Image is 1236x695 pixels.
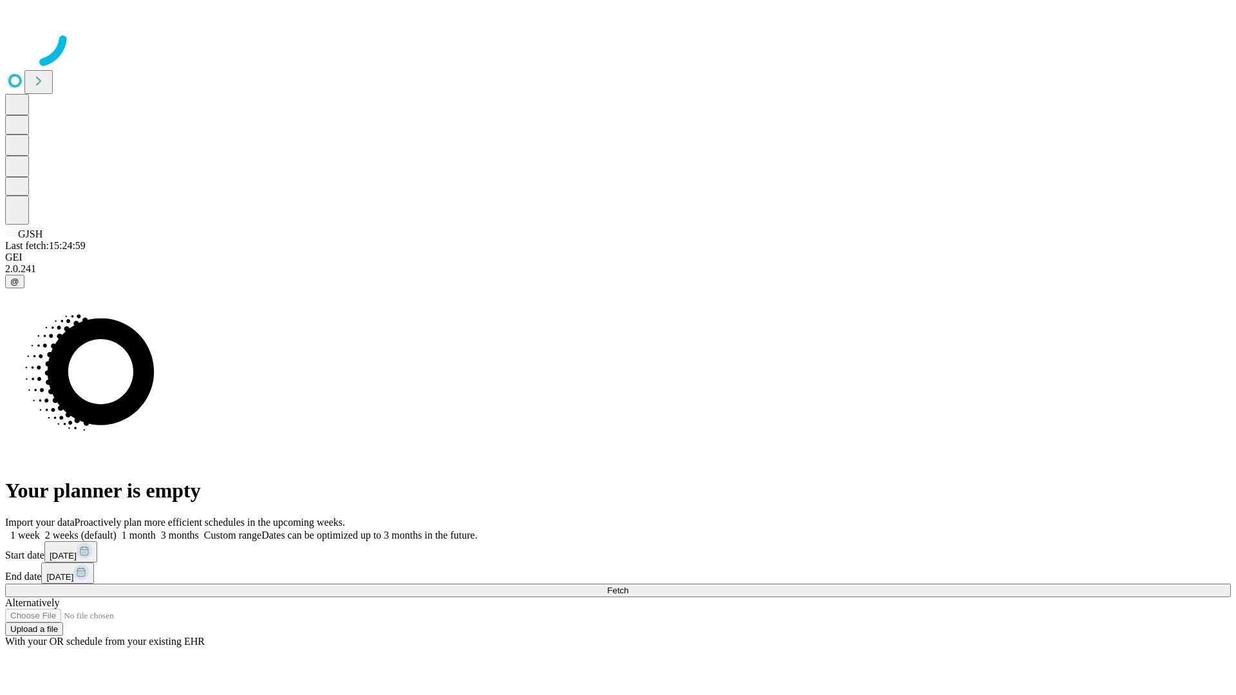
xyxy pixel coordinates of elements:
[5,240,86,251] span: Last fetch: 15:24:59
[5,275,24,288] button: @
[5,517,75,528] span: Import your data
[161,530,199,541] span: 3 months
[5,584,1231,597] button: Fetch
[5,636,205,647] span: With your OR schedule from your existing EHR
[44,541,97,562] button: [DATE]
[18,228,42,239] span: GJSH
[204,530,261,541] span: Custom range
[50,551,77,561] span: [DATE]
[5,263,1231,275] div: 2.0.241
[5,479,1231,503] h1: Your planner is empty
[122,530,156,541] span: 1 month
[46,572,73,582] span: [DATE]
[5,252,1231,263] div: GEI
[5,541,1231,562] div: Start date
[5,622,63,636] button: Upload a file
[10,530,40,541] span: 1 week
[5,562,1231,584] div: End date
[41,562,94,584] button: [DATE]
[5,597,59,608] span: Alternatively
[75,517,345,528] span: Proactively plan more efficient schedules in the upcoming weeks.
[607,586,628,595] span: Fetch
[261,530,477,541] span: Dates can be optimized up to 3 months in the future.
[10,277,19,286] span: @
[45,530,117,541] span: 2 weeks (default)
